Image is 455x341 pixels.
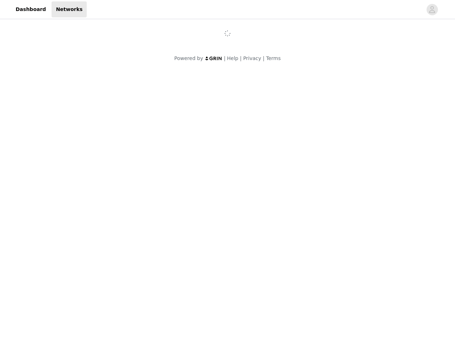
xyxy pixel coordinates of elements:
[240,55,242,61] span: |
[11,1,50,17] a: Dashboard
[429,4,435,15] div: avatar
[224,55,226,61] span: |
[266,55,280,61] a: Terms
[263,55,264,61] span: |
[174,55,203,61] span: Powered by
[227,55,239,61] a: Help
[52,1,87,17] a: Networks
[243,55,261,61] a: Privacy
[205,56,223,61] img: logo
